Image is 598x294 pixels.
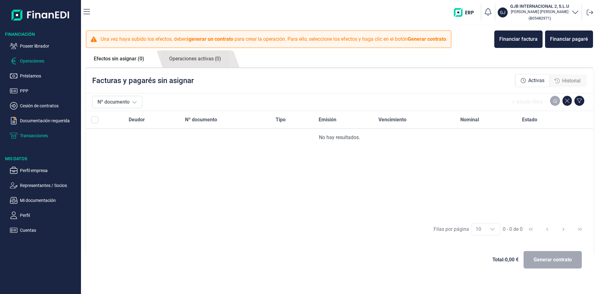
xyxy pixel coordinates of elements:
[92,96,142,108] button: Nº documento
[20,102,78,110] p: Cesión de contratos
[10,117,78,124] button: Documentación requerida
[515,74,550,87] div: Activas
[434,226,469,233] div: Filas por página
[20,72,78,80] p: Préstamos
[20,197,78,204] p: Mi documentación
[20,167,78,174] p: Perfil empresa
[522,116,537,124] span: Estado
[276,116,286,124] span: Tipo
[572,222,587,237] button: Last Page
[101,35,447,43] p: Una vez haya subido los efectos, deberá para crear la operación. Para ello, seleccione los efecto...
[494,30,543,48] button: Financiar factura
[319,116,336,124] span: Emisión
[20,132,78,139] p: Transacciones
[10,132,78,139] button: Transacciones
[129,116,145,124] span: Deudor
[10,182,78,189] button: Representantes / Socios
[378,116,406,124] span: Vencimiento
[492,256,519,264] span: Total: 0,00 €
[503,227,523,232] span: 0 - 0 de 0
[499,35,538,43] div: Financiar factura
[545,30,593,48] button: Financiar pagaré
[510,3,569,9] h3: GJB INTERNACIONAL 2, S.L.U
[189,36,233,42] b: generar un contrato
[562,77,581,85] span: Historial
[10,42,78,50] button: Poseer librador
[485,223,500,235] div: Choose
[10,72,78,80] button: Préstamos
[529,16,551,21] small: Copiar cif
[20,87,78,95] p: PPP
[498,3,579,22] button: GJGJB INTERNACIONAL 2, S.L.U[PERSON_NAME] [PERSON_NAME](B05482971)
[20,117,78,124] p: Documentación requerida
[91,116,98,124] div: All items unselected
[10,167,78,174] button: Perfil empresa
[86,50,152,67] a: Efectos sin asignar (0)
[10,57,78,65] button: Operaciones
[20,182,78,189] p: Representantes / Socios
[510,9,569,14] p: [PERSON_NAME] [PERSON_NAME]
[10,87,78,95] button: PPP
[454,8,478,17] img: erp
[12,5,70,25] img: Logo de aplicación
[460,116,479,124] span: Nominal
[20,57,78,65] p: Operaciones
[161,50,229,68] a: Operaciones activas (0)
[10,102,78,110] button: Cesión de contratos
[500,9,505,16] p: GJ
[20,42,78,50] p: Poseer librador
[408,36,446,42] b: Generar contrato
[556,222,571,237] button: Next Page
[528,77,544,84] span: Activas
[550,35,588,43] div: Financiar pagaré
[20,212,78,219] p: Perfil
[91,134,588,141] div: No hay resultados.
[10,226,78,234] button: Cuentas
[523,222,538,237] button: First Page
[185,116,217,124] span: Nº documento
[550,75,586,87] div: Historial
[20,226,78,234] p: Cuentas
[540,222,555,237] button: Previous Page
[10,197,78,204] button: Mi documentación
[10,212,78,219] button: Perfil
[92,76,194,86] p: Facturas y pagarés sin asignar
